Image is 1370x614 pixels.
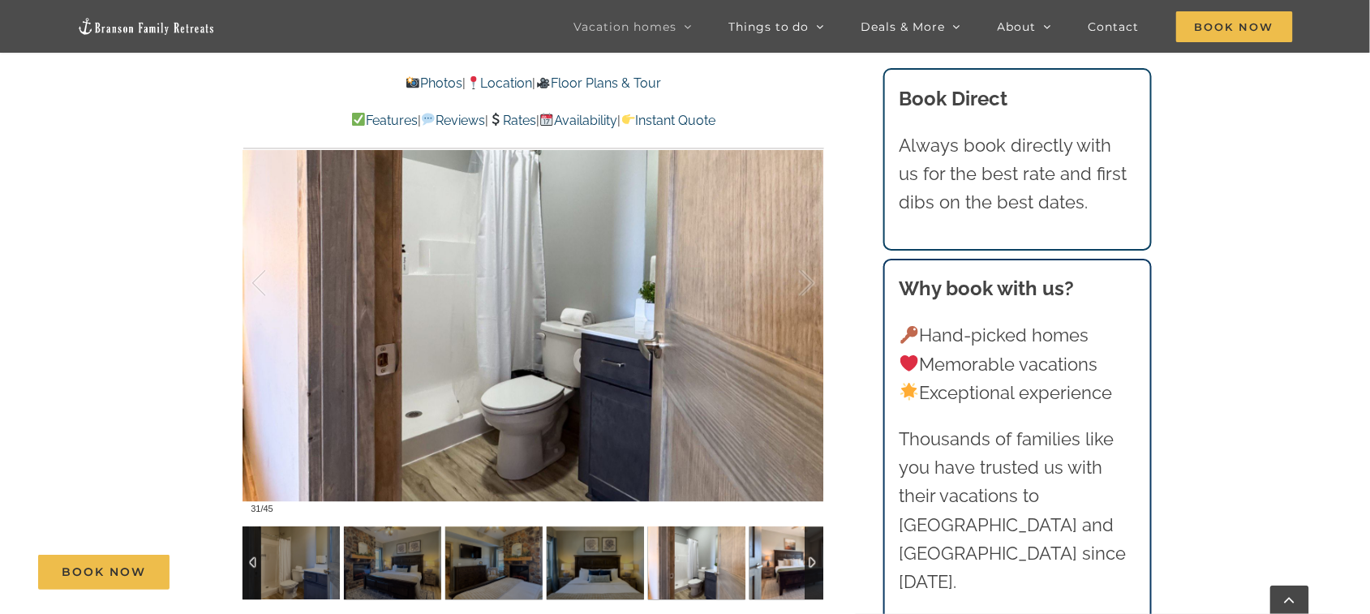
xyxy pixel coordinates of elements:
a: Rates [488,113,536,128]
img: 📸 [406,76,419,89]
p: Always book directly with us for the best rate and first dibs on the best dates. [899,131,1136,217]
a: Instant Quote [621,113,715,128]
p: Thousands of families like you have trusted us with their vacations to [GEOGRAPHIC_DATA] and [GEO... [899,425,1136,596]
img: 💬 [422,113,435,126]
img: Dreamweaver-Cabin-at-Table-Rock-Lake-3008-scaled.jpg-nggid043011-ngg0dyn-120x90-00f0w010c011r110f... [648,526,745,599]
img: 📆 [540,113,553,126]
p: | | | | [243,110,824,131]
img: 🔑 [900,326,918,344]
img: ✅ [352,113,365,126]
span: About [998,21,1037,32]
a: Photos [406,75,462,91]
img: Dreamweaver-Cabin-at-Table-Rock-Lake-3004-scaled.jpg-nggid043029-ngg0dyn-120x90-00f0w010c011r110f... [344,526,441,599]
a: Book Now [38,555,170,590]
img: Dreamweaver-Cabin-at-Table-Rock-Lake-3029-scaled.jpg-nggid043024-ngg0dyn-120x90-00f0w010c011r110f... [243,526,340,599]
p: | | [243,73,824,94]
h3: Why book with us? [899,274,1136,303]
img: Branson Family Retreats Logo [77,17,215,36]
img: Dreamweaver-Cabin-at-Table-Rock-Lake-3013-scaled.jpg-nggid043012-ngg0dyn-120x90-00f0w010c011r110f... [749,526,847,599]
p: Hand-picked homes Memorable vacations Exceptional experience [899,321,1136,407]
span: Book Now [62,565,146,579]
img: Dreamweaver-Cabin-at-Table-Rock-Lake-3007-scaled.jpg-nggid043010-ngg0dyn-120x90-00f0w010c011r110f... [547,526,644,599]
a: Reviews [421,113,485,128]
img: 👉 [622,113,635,126]
a: Availability [539,113,617,128]
img: Dreamweaver-Cabin-at-Table-Rock-Lake-3005-scaled.jpg-nggid043009-ngg0dyn-120x90-00f0w010c011r110f... [445,526,543,599]
a: Floor Plans & Tour [536,75,661,91]
a: Features [351,113,418,128]
a: Location [466,75,532,91]
b: Book Direct [899,87,1007,110]
img: 💲 [489,113,502,126]
img: 📍 [467,76,480,89]
img: ❤️ [900,354,918,372]
span: Deals & More [861,21,946,32]
img: 🌟 [900,383,918,401]
span: Things to do [728,21,810,32]
span: Vacation homes [573,21,676,32]
span: Contact [1089,21,1140,32]
span: Book Now [1176,11,1293,42]
img: 🎥 [537,76,550,89]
